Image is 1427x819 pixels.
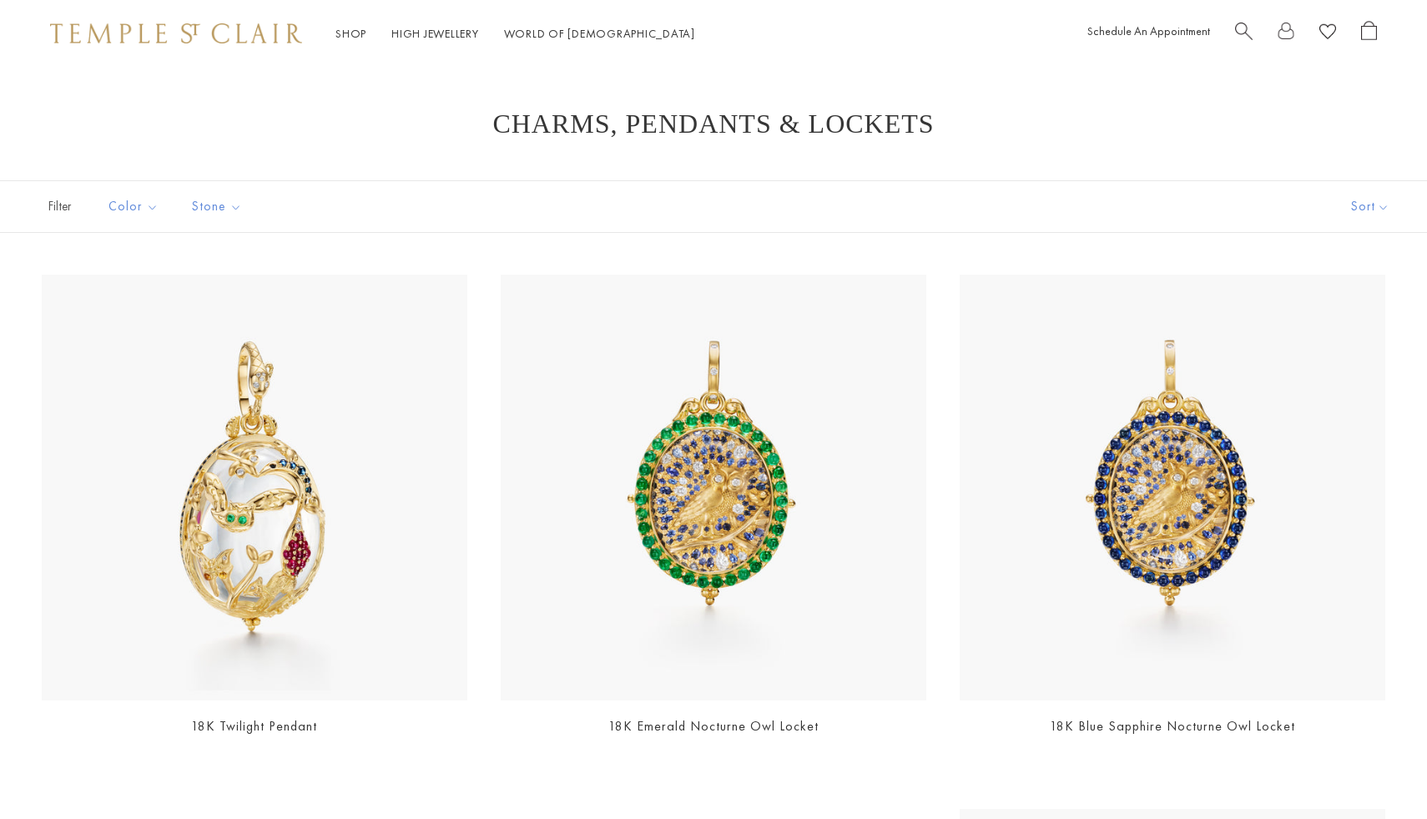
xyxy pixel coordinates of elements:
img: 18K Blue Sapphire Nocturne Owl Locket [960,275,1385,700]
a: ShopShop [335,26,366,41]
a: World of [DEMOGRAPHIC_DATA]World of [DEMOGRAPHIC_DATA] [504,26,695,41]
span: Color [100,196,171,217]
a: 18K Twilight Pendant [191,717,317,735]
img: Temple St. Clair [50,23,302,43]
a: Open Shopping Bag [1361,21,1377,47]
a: Schedule An Appointment [1087,23,1210,38]
button: Color [96,188,171,225]
span: Stone [184,196,255,217]
h1: Charms, Pendants & Lockets [67,109,1360,139]
a: Search [1235,21,1253,47]
a: High JewelleryHigh Jewellery [391,26,479,41]
button: Stone [179,188,255,225]
img: 18K Emerald Nocturne Owl Locket [501,275,926,700]
button: Show sort by [1314,181,1427,232]
img: 18K Twilight Pendant [42,275,467,700]
a: 18K Blue Sapphire Nocturne Owl Locket [1050,717,1295,735]
a: View Wishlist [1319,21,1336,47]
nav: Main navigation [335,23,695,44]
a: 18K Emerald Nocturne Owl Locket [608,717,819,735]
